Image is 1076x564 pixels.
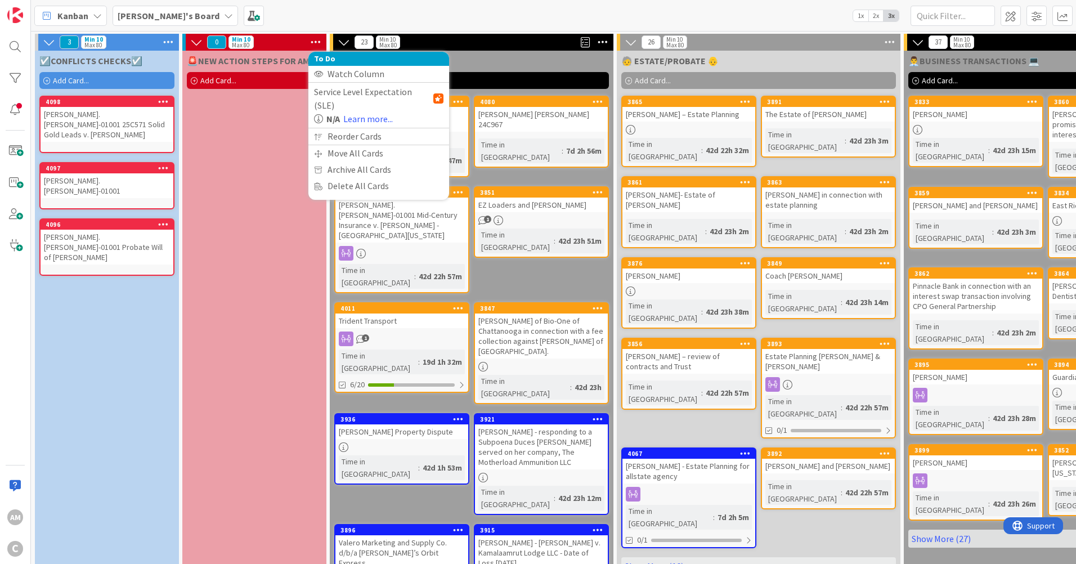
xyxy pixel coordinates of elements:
[922,75,958,86] span: Add Card...
[761,447,896,509] a: 3892[PERSON_NAME] and [PERSON_NAME]Time in [GEOGRAPHIC_DATA]:42d 22h 57m
[627,98,755,106] div: 3865
[340,305,468,312] div: 4011
[570,381,572,393] span: :
[762,177,895,212] div: 3863[PERSON_NAME] in connection with estate planning
[308,52,449,66] div: To Do
[555,492,604,504] div: 42d 23h 12m
[335,187,468,243] div: 3845[PERSON_NAME].[PERSON_NAME]-01001 Mid-Century Insurance v. [PERSON_NAME] - [GEOGRAPHIC_DATA][...
[308,145,449,162] div: Move All Cards
[913,320,992,345] div: Time in [GEOGRAPHIC_DATA]
[761,96,896,158] a: 3891The Estate of [PERSON_NAME]Time in [GEOGRAPHIC_DATA]:42d 23h 3m
[420,462,465,474] div: 42d 1h 53m
[626,505,713,530] div: Time in [GEOGRAPHIC_DATA]
[622,97,755,122] div: 3865[PERSON_NAME] – Estate Planning
[841,401,842,414] span: :
[762,268,895,283] div: Coach [PERSON_NAME]
[622,459,755,484] div: [PERSON_NAME] - Estate Planning for allstate agency
[554,235,555,247] span: :
[762,459,895,473] div: [PERSON_NAME] and [PERSON_NAME]
[39,162,174,209] a: 4097[PERSON_NAME].[PERSON_NAME]-01001
[335,414,468,439] div: 3936[PERSON_NAME] Property Dispute
[334,186,469,293] a: 3845[PERSON_NAME].[PERSON_NAME]-01001 Mid-Century Insurance v. [PERSON_NAME] - [GEOGRAPHIC_DATA][...
[39,55,142,66] span: ☑️CONFLICTS CHECKS☑️
[555,235,604,247] div: 42d 23h 51m
[379,42,397,48] div: Max 80
[418,462,420,474] span: :
[622,349,755,374] div: [PERSON_NAME] – review of contracts and Trust
[765,219,845,244] div: Time in [GEOGRAPHIC_DATA]
[842,296,891,308] div: 42d 23h 14m
[480,526,608,534] div: 3915
[335,303,468,328] div: 4011Trident Transport
[326,112,340,126] b: N/A
[484,216,491,223] span: 1
[622,258,755,268] div: 3876
[626,138,701,163] div: Time in [GEOGRAPHIC_DATA]
[24,2,51,15] span: Support
[703,387,752,399] div: 42d 22h 57m
[41,220,173,230] div: 4096
[478,375,570,400] div: Time in [GEOGRAPHIC_DATA]
[762,177,895,187] div: 3863
[334,302,469,393] a: 4011Trident TransportTime in [GEOGRAPHIC_DATA]:19d 1h 32m6/20
[762,339,895,374] div: 3893Estate Planning [PERSON_NAME] & [PERSON_NAME]
[362,334,369,342] span: 1
[846,135,891,147] div: 42d 23h 3m
[765,480,841,505] div: Time in [GEOGRAPHIC_DATA]
[621,338,756,410] a: 3856[PERSON_NAME] – review of contracts and TrustTime in [GEOGRAPHIC_DATA]:42d 22h 57m
[626,299,701,324] div: Time in [GEOGRAPHIC_DATA]
[992,226,994,238] span: :
[7,7,23,23] img: Visit kanbanzone.com
[703,306,752,318] div: 42d 23h 38m
[909,445,1042,455] div: 3899
[953,37,970,42] div: Min 10
[480,189,608,196] div: 3851
[475,424,608,469] div: [PERSON_NAME] - responding to a Subpoena Duces [PERSON_NAME] served on her company, The Motherloa...
[478,138,562,163] div: Time in [GEOGRAPHIC_DATA]
[187,55,322,66] span: 🚨NEW ACTION STEPS FOR AMM🚨
[474,186,609,258] a: 3851EZ Loaders and [PERSON_NAME]Time in [GEOGRAPHIC_DATA]:42d 23h 51m
[627,178,755,186] div: 3861
[475,303,608,314] div: 3847
[762,107,895,122] div: The Estate of [PERSON_NAME]
[762,187,895,212] div: [PERSON_NAME] in connection with estate planning
[480,305,608,312] div: 3847
[761,176,896,248] a: 3863[PERSON_NAME] in connection with estate planningTime in [GEOGRAPHIC_DATA]:42d 23h 2m
[705,225,707,238] span: :
[335,525,468,535] div: 3896
[39,218,174,276] a: 4096[PERSON_NAME].[PERSON_NAME]-01001 Probate Will of [PERSON_NAME]
[762,97,895,107] div: 3891
[335,314,468,328] div: Trident Transport
[334,413,469,485] a: 3936[PERSON_NAME] Property DisputeTime in [GEOGRAPHIC_DATA]:42d 1h 53m
[622,339,755,374] div: 3856[PERSON_NAME] – review of contracts and Trust
[701,387,703,399] span: :
[563,145,604,157] div: 7d 2h 56m
[478,486,554,511] div: Time in [GEOGRAPHIC_DATA]
[475,303,608,359] div: 3847[PERSON_NAME] of Bio-One of Chattanooga in connection with a fee collection against [PERSON_N...
[990,498,1039,510] div: 42d 23h 26m
[909,188,1042,198] div: 3859
[642,35,661,49] span: 26
[914,361,1042,369] div: 3895
[909,455,1042,470] div: [PERSON_NAME]
[666,42,684,48] div: Max 80
[7,541,23,557] div: C
[475,414,608,424] div: 3921
[475,314,608,359] div: [PERSON_NAME] of Bio-One of Chattanooga in connection with a fee collection against [PERSON_NAME]...
[343,112,393,126] a: Learn more...
[908,96,1043,167] a: 3833[PERSON_NAME]Time in [GEOGRAPHIC_DATA]:42d 23h 15m
[884,10,899,21] span: 3x
[84,37,103,42] div: Min 10
[914,446,1042,454] div: 3899
[767,259,895,267] div: 3849
[908,267,1043,350] a: 3862Pinnacle Bank in connection with an interest swap transaction involving CPO General Partnersh...
[475,187,608,212] div: 3851EZ Loaders and [PERSON_NAME]
[627,340,755,348] div: 3856
[621,257,756,329] a: 3876[PERSON_NAME]Time in [GEOGRAPHIC_DATA]:42d 23h 38m
[988,144,990,156] span: :
[414,270,416,283] span: :
[621,96,756,167] a: 3865[PERSON_NAME] – Estate PlanningTime in [GEOGRAPHIC_DATA]:42d 22h 32m
[762,349,895,374] div: Estate Planning [PERSON_NAME] & [PERSON_NAME]
[701,144,703,156] span: :
[713,511,715,523] span: :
